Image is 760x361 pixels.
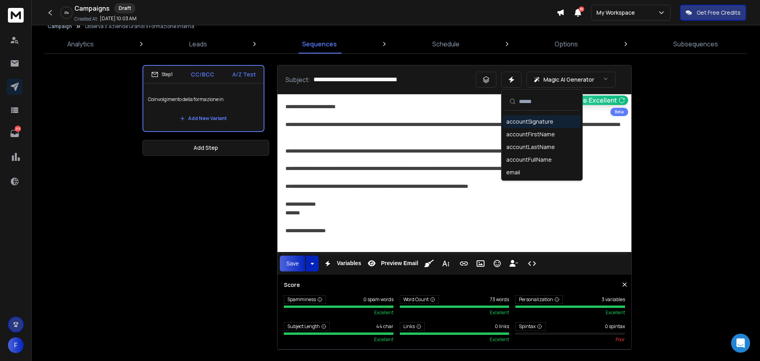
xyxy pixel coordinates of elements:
h1: Campaigns [74,4,110,13]
button: Preview Email [364,256,420,271]
span: 0 links [495,323,509,330]
p: Analytics [67,39,94,49]
button: Add New Variant [174,111,233,126]
p: Schedule [432,39,460,49]
span: 44 char [376,323,393,330]
span: 50 [579,6,584,12]
p: A/Z Test [232,71,256,78]
span: 0 spam words [363,296,393,303]
span: 0 spintax [605,323,625,330]
span: Spamminess [284,295,326,304]
button: Emoticons [490,256,505,271]
span: Preview Email [379,260,420,267]
p: [DATE] 10:03 AM [100,15,137,22]
span: Personalization [515,295,563,304]
li: Step1CC/BCCA/Z TestCoinvolgimento della formazione inAdd New Variant [142,65,264,132]
span: poor [616,336,625,343]
a: Schedule [427,34,464,53]
div: accountFirstName [506,130,555,138]
p: 215 [15,126,21,132]
p: Options [555,39,578,49]
p: Get Free Credits [697,9,741,17]
button: Campaign [47,23,72,30]
span: Spintax [515,322,545,331]
p: Observa // Aziende Grandi x Formazione Interna [85,23,194,30]
span: Word Count [400,295,439,304]
button: Save [280,256,305,271]
span: Links [400,322,425,331]
span: excellent [490,336,509,343]
a: 215 [7,126,23,141]
div: email [506,168,520,176]
span: Subject Length [284,322,330,331]
p: 0 % [65,10,69,15]
a: Subsequences [669,34,723,53]
a: Sequences [297,34,342,53]
button: Insert Unsubscribe Link [506,256,521,271]
button: Add Step [142,140,269,156]
div: accountLastName [506,143,555,151]
p: My Workspace [597,9,638,17]
p: Magic AI Generator [543,76,594,84]
p: Sequences [302,39,337,49]
button: F [8,337,24,353]
a: Leads [184,34,212,53]
button: Insert Image (Ctrl+P) [473,256,488,271]
h3: Score [284,281,625,289]
div: Step 1 [151,71,173,78]
p: Created At: [74,16,98,22]
a: Options [550,34,583,53]
p: Coinvolgimento della formazione in [148,88,259,111]
button: Magic AI Generator [526,72,616,88]
button: Get Free Credits [680,5,746,21]
div: Beta [610,108,628,116]
p: CC/BCC [191,71,214,78]
span: 3 variables [602,296,625,303]
a: Analytics [63,34,99,53]
p: Leads [189,39,207,49]
span: excellent [374,309,393,316]
span: excellent [606,309,625,316]
button: Insert Link (Ctrl+K) [456,256,471,271]
div: accountFullName [506,156,552,164]
div: accountSignature [506,118,553,126]
span: excellent [374,336,393,343]
p: Subject: [285,75,310,84]
span: Variables [335,260,363,267]
p: Subsequences [673,39,718,49]
div: Open Intercom Messenger [731,334,750,353]
button: More Text [438,256,453,271]
span: 73 words [490,296,509,303]
button: Code View [524,256,540,271]
span: excellent [490,309,509,316]
div: Draft [114,3,135,13]
button: Variables [320,256,363,271]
